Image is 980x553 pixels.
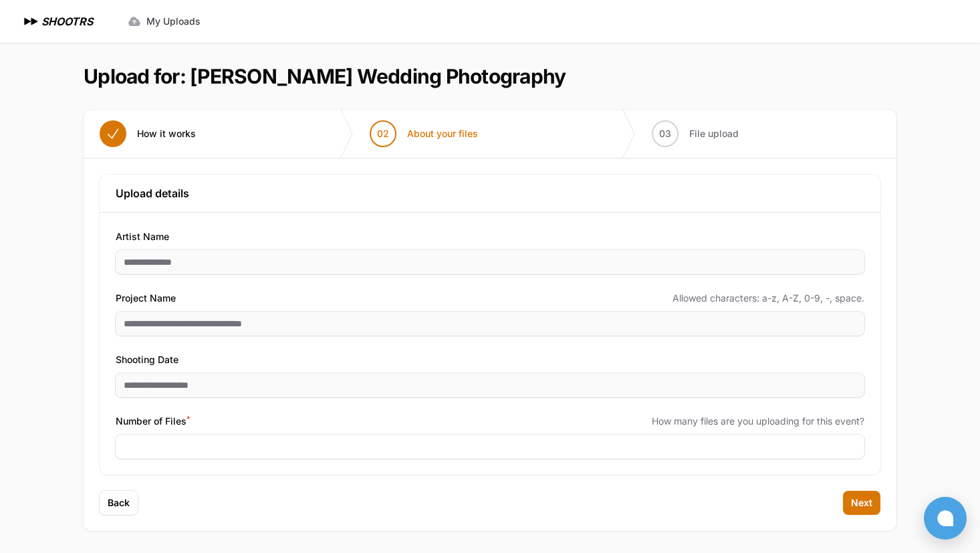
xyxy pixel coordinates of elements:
span: 03 [659,127,671,140]
span: Number of Files [116,413,190,429]
button: Open chat window [924,497,967,540]
span: My Uploads [146,15,201,28]
img: SHOOTRS [21,13,41,29]
button: Next [843,491,880,515]
h3: Upload details [116,185,864,201]
button: 03 File upload [636,110,755,158]
span: How it works [137,127,196,140]
h1: SHOOTRS [41,13,93,29]
h1: Upload for: [PERSON_NAME] Wedding Photography [84,64,566,88]
button: Back [100,491,138,515]
span: Artist Name [116,229,169,245]
span: Shooting Date [116,352,178,368]
button: How it works [84,110,212,158]
a: My Uploads [120,9,209,33]
span: Back [108,496,130,510]
span: File upload [689,127,739,140]
a: SHOOTRS SHOOTRS [21,13,93,29]
span: How many files are you uploading for this event? [652,415,864,428]
span: Project Name [116,290,176,306]
span: Next [851,496,872,510]
span: 02 [377,127,389,140]
button: 02 About your files [354,110,494,158]
span: About your files [407,127,478,140]
span: Allowed characters: a-z, A-Z, 0-9, -, space. [672,292,864,305]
